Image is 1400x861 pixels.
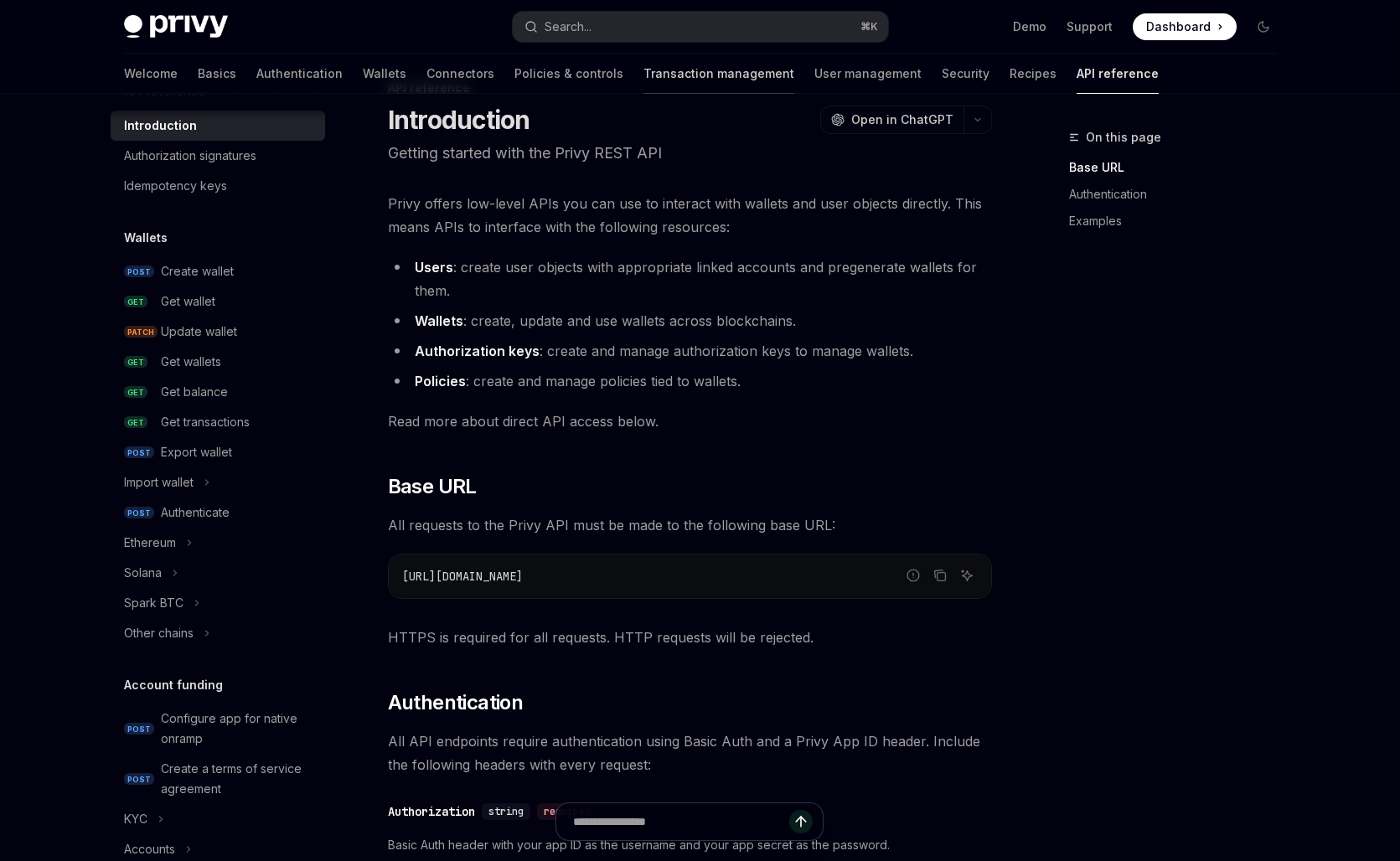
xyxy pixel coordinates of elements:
div: Spark BTC [124,593,183,613]
a: Wallets [363,54,406,94]
a: POSTConfigure app for native onramp [111,704,325,754]
div: Export wallet [161,442,232,462]
button: Toggle dark mode [1250,13,1277,40]
h1: Introduction [388,105,530,135]
span: POST [124,723,154,735]
strong: Policies [415,373,466,389]
button: Report incorrect code [902,565,924,586]
span: ⌘ K [860,20,878,34]
a: API reference [1077,54,1159,94]
div: Solana [124,563,162,583]
a: Authentication [1069,181,1290,208]
span: Read more about direct API access below. [388,410,992,433]
button: Toggle Other chains section [111,618,325,648]
a: Security [942,54,989,94]
div: Configure app for native onramp [161,709,315,749]
p: Getting started with the Privy REST API [388,142,992,165]
strong: Wallets [415,312,463,329]
strong: Authorization keys [415,343,540,359]
span: All API endpoints require authentication using Basic Auth and a Privy App ID header. Include the ... [388,730,992,776]
a: Demo [1013,18,1046,35]
span: PATCH [124,326,158,338]
div: Idempotency keys [124,176,227,196]
span: POST [124,266,154,278]
span: POST [124,773,154,786]
div: Create a terms of service agreement [161,759,315,799]
a: GETGet wallet [111,286,325,317]
strong: Users [415,259,453,276]
a: Introduction [111,111,325,141]
div: Get transactions [161,412,250,432]
a: POSTExport wallet [111,437,325,467]
a: Base URL [1069,154,1290,181]
a: Idempotency keys [111,171,325,201]
div: Create wallet [161,261,234,281]
a: Basics [198,54,236,94]
button: Toggle Ethereum section [111,528,325,558]
div: Get wallets [161,352,221,372]
a: Recipes [1010,54,1056,94]
div: Get wallet [161,291,215,312]
li: : create user objects with appropriate linked accounts and pregenerate wallets for them. [388,255,992,302]
a: Connectors [426,54,494,94]
span: HTTPS is required for all requests. HTTP requests will be rejected. [388,626,992,649]
a: Authentication [256,54,343,94]
li: : create and manage policies tied to wallets. [388,369,992,393]
div: Introduction [124,116,197,136]
button: Toggle Spark BTC section [111,588,325,618]
a: POSTAuthenticate [111,498,325,528]
button: Send message [789,810,813,833]
button: Open in ChatGPT [820,106,963,134]
button: Toggle KYC section [111,804,325,834]
button: Copy the contents from the code block [929,565,951,586]
a: POSTCreate a terms of service agreement [111,754,325,804]
span: On this page [1086,127,1161,147]
a: Dashboard [1133,13,1237,40]
span: GET [124,356,147,369]
div: Search... [545,17,592,37]
span: POST [124,507,154,519]
h5: Wallets [124,228,168,248]
a: GETGet transactions [111,407,325,437]
div: Update wallet [161,322,237,342]
span: GET [124,296,147,308]
span: POST [124,446,154,459]
span: All requests to the Privy API must be made to the following base URL: [388,513,992,537]
span: Open in ChatGPT [851,111,953,128]
div: Authorization signatures [124,146,256,166]
span: Base URL [388,473,477,500]
div: Ethereum [124,533,176,553]
a: Examples [1069,208,1290,235]
span: GET [124,416,147,429]
button: Open search [513,12,888,42]
a: PATCHUpdate wallet [111,317,325,347]
a: GETGet wallets [111,347,325,377]
span: GET [124,386,147,399]
img: dark logo [124,15,228,39]
div: Authenticate [161,503,230,523]
div: Get balance [161,382,228,402]
a: GETGet balance [111,377,325,407]
a: Authorization signatures [111,141,325,171]
li: : create, update and use wallets across blockchains. [388,309,992,333]
div: Import wallet [124,472,194,492]
a: Policies & controls [514,54,623,94]
span: Privy offers low-level APIs you can use to interact with wallets and user objects directly. This ... [388,192,992,239]
button: Toggle Solana section [111,558,325,588]
a: User management [814,54,922,94]
h5: Account funding [124,675,223,695]
div: Accounts [124,839,175,859]
button: Ask AI [956,565,978,586]
span: Dashboard [1146,18,1211,35]
div: Other chains [124,623,194,643]
div: KYC [124,809,147,829]
a: Welcome [124,54,178,94]
li: : create and manage authorization keys to manage wallets. [388,339,992,363]
input: Ask a question... [573,803,789,840]
button: Toggle Import wallet section [111,467,325,498]
a: Support [1067,18,1113,35]
a: POSTCreate wallet [111,256,325,286]
a: Transaction management [643,54,794,94]
span: [URL][DOMAIN_NAME] [402,569,523,584]
span: Authentication [388,689,524,716]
